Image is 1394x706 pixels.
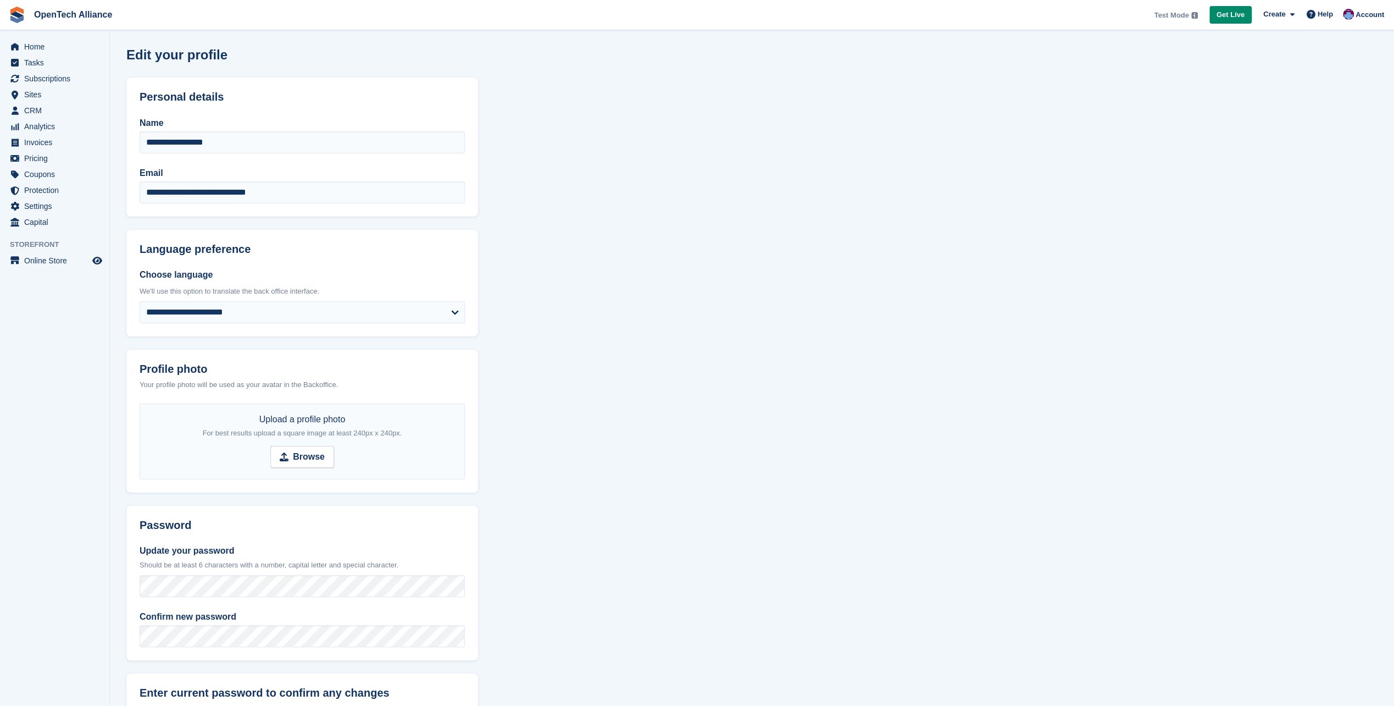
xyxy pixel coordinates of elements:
a: menu [5,39,104,54]
a: menu [5,183,104,198]
a: menu [5,119,104,134]
label: Choose language [140,268,465,282]
span: Pricing [24,151,90,166]
span: Invoices [24,135,90,150]
span: Analytics [24,119,90,134]
a: menu [5,167,104,182]
span: Home [24,39,90,54]
a: menu [5,198,104,214]
div: We'll use this option to translate the back office interface. [140,286,465,297]
div: Upload a profile photo [203,413,402,439]
span: CRM [24,103,90,118]
h2: Personal details [140,91,465,103]
h1: Edit your profile [126,47,227,62]
span: Online Store [24,253,90,268]
a: menu [5,135,104,150]
a: menu [5,71,104,86]
input: Browse [270,446,334,468]
a: menu [5,87,104,102]
a: menu [5,253,104,268]
span: For best results upload a square image at least 240px x 240px. [203,429,402,437]
a: menu [5,103,104,118]
strong: Browse [293,450,325,464]
a: menu [5,151,104,166]
span: Get Live [1217,9,1245,20]
span: Sites [24,87,90,102]
span: Help [1318,9,1333,20]
span: Account [1356,9,1384,20]
h2: Enter current password to confirm any changes [140,687,465,699]
a: menu [5,55,104,70]
span: Create [1263,9,1285,20]
a: OpenTech Alliance [30,5,116,24]
label: Name [140,117,465,130]
img: Kristina Trujillo [1343,9,1354,20]
span: Test Mode [1154,10,1188,21]
a: Preview store [91,254,104,267]
a: menu [5,214,104,230]
label: Update your password [140,544,465,558]
label: Email [140,167,465,180]
span: Subscriptions [24,71,90,86]
p: Should be at least 6 characters with a number, capital letter and special character. [140,560,465,571]
a: Get Live [1209,6,1252,24]
div: Your profile photo will be used as your avatar in the Backoffice. [140,379,465,390]
label: Confirm new password [140,610,465,624]
span: Storefront [10,239,109,250]
label: Profile photo [140,363,465,376]
h2: Language preference [140,243,465,256]
span: Tasks [24,55,90,70]
span: Settings [24,198,90,214]
img: icon-info-grey-7440780725fd019a000dd9b08b2336e03edf1995a4989e88bcd33f0948082b44.svg [1191,12,1198,19]
h2: Password [140,519,465,532]
img: stora-icon-8386f47178a22dfd0bd8f6a31ec36ba5ce8667c1dd55bd0f319d3a0aa187defe.svg [9,7,25,23]
span: Capital [24,214,90,230]
span: Coupons [24,167,90,182]
span: Protection [24,183,90,198]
